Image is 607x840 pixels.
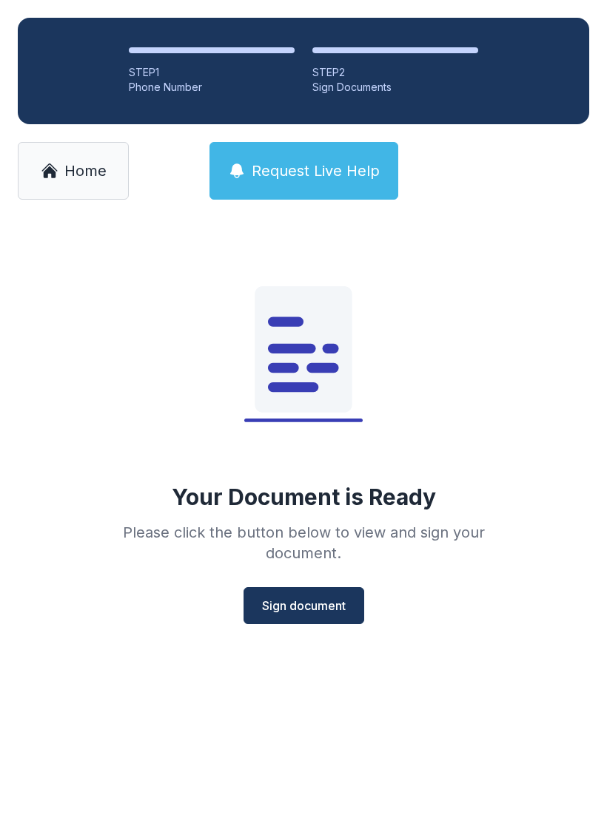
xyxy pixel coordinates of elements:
[252,160,380,181] span: Request Live Help
[312,80,478,95] div: Sign Documents
[90,522,517,563] div: Please click the button below to view and sign your document.
[172,484,436,510] div: Your Document is Ready
[312,65,478,80] div: STEP 2
[129,65,295,80] div: STEP 1
[129,80,295,95] div: Phone Number
[64,160,107,181] span: Home
[262,597,346,614] span: Sign document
